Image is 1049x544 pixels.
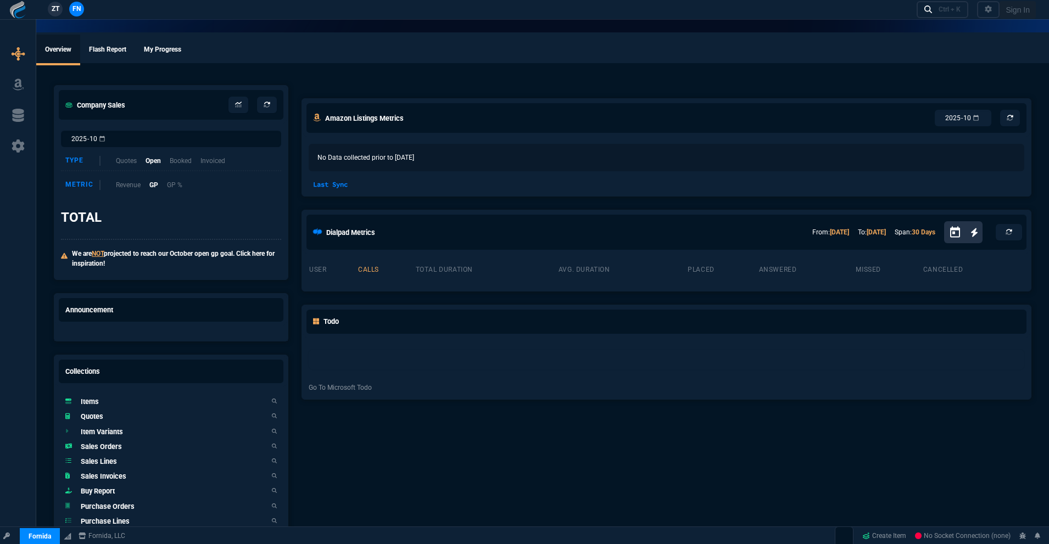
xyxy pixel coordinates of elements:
[36,35,80,65] a: Overview
[65,180,101,190] div: Metric
[81,427,123,437] h5: Item Variants
[116,180,141,190] p: Revenue
[92,250,104,257] span: NOT
[855,261,922,276] th: missed
[858,227,886,237] p: To:
[81,471,126,481] h5: Sales Invoices
[81,411,103,422] h5: Quotes
[170,156,192,166] p: Booked
[200,156,225,166] p: Invoiced
[72,249,281,268] p: We are projected to reach our October open gp goal. Click here for inspiration!
[358,261,415,276] th: calls
[81,441,122,452] h5: Sales Orders
[65,366,100,377] h5: Collections
[65,156,101,166] div: Type
[116,156,137,166] p: Quotes
[558,261,687,276] th: avg. duration
[912,228,935,236] a: 30 Days
[830,228,849,236] a: [DATE]
[812,227,849,237] p: From:
[72,4,81,14] span: FN
[687,261,758,276] th: placed
[65,305,113,315] h5: Announcement
[867,228,886,236] a: [DATE]
[135,35,190,65] a: My Progress
[65,100,125,110] h5: Company Sales
[325,113,404,124] h5: Amazon Listings Metrics
[915,532,1011,540] span: No Socket Connection (none)
[923,261,1024,276] th: cancelled
[80,35,135,65] a: Flash Report
[81,486,115,496] h5: Buy Report
[61,209,102,226] h3: TOTAL
[939,5,961,14] div: Ctrl + K
[75,531,129,541] a: msbcCompanyName
[81,456,117,467] h5: Sales Lines
[309,144,1024,171] p: No Data collected prior to [DATE]
[758,261,856,276] th: answered
[81,516,130,526] h5: Purchase Lines
[313,316,339,327] h5: Todo
[149,180,158,190] p: GP
[309,383,372,392] a: Go To Microsoft Todo
[415,261,558,276] th: total duration
[895,227,935,237] p: Span:
[858,528,911,544] a: Create Item
[81,396,99,407] h5: Items
[326,227,375,238] h5: Dialpad Metrics
[167,180,182,190] p: GP %
[81,501,135,512] h5: Purchase Orders
[309,180,352,189] p: Last Sync
[948,225,970,240] button: Open calendar
[52,4,59,14] span: ZT
[309,261,358,276] th: user
[146,156,161,166] p: Open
